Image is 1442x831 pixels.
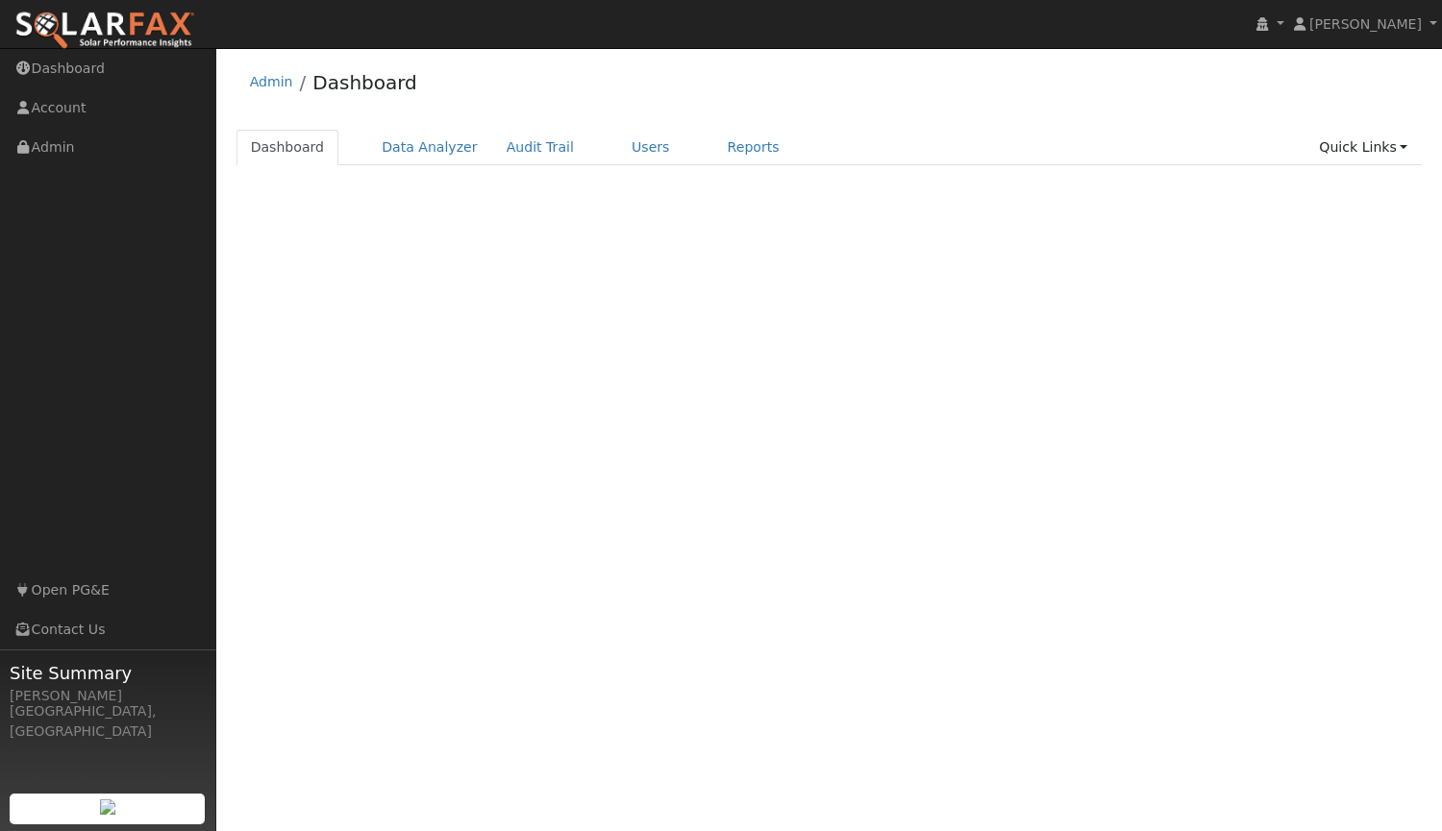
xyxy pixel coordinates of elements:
span: [PERSON_NAME] [1309,16,1422,32]
a: Dashboard [312,71,417,94]
div: [GEOGRAPHIC_DATA], [GEOGRAPHIC_DATA] [10,701,206,742]
a: Data Analyzer [367,130,492,165]
a: Dashboard [236,130,339,165]
a: Admin [250,74,293,89]
div: [PERSON_NAME] [10,686,206,706]
a: Reports [713,130,794,165]
img: SolarFax [14,11,195,51]
a: Quick Links [1305,130,1422,165]
span: Site Summary [10,660,206,686]
img: retrieve [100,799,115,815]
a: Users [617,130,684,165]
a: Audit Trail [492,130,588,165]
